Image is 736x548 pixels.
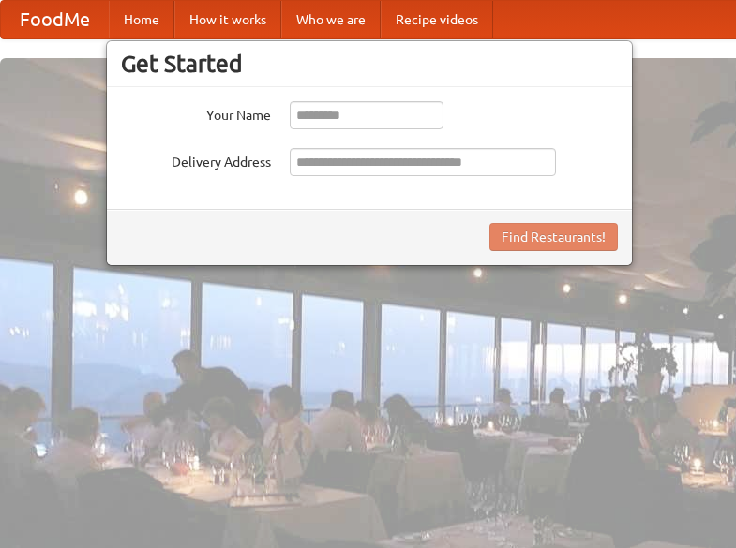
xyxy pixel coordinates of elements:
[121,101,271,125] label: Your Name
[281,1,381,38] a: Who we are
[109,1,174,38] a: Home
[489,223,618,251] button: Find Restaurants!
[381,1,493,38] a: Recipe videos
[1,1,109,38] a: FoodMe
[121,50,618,78] h3: Get Started
[121,148,271,171] label: Delivery Address
[174,1,281,38] a: How it works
